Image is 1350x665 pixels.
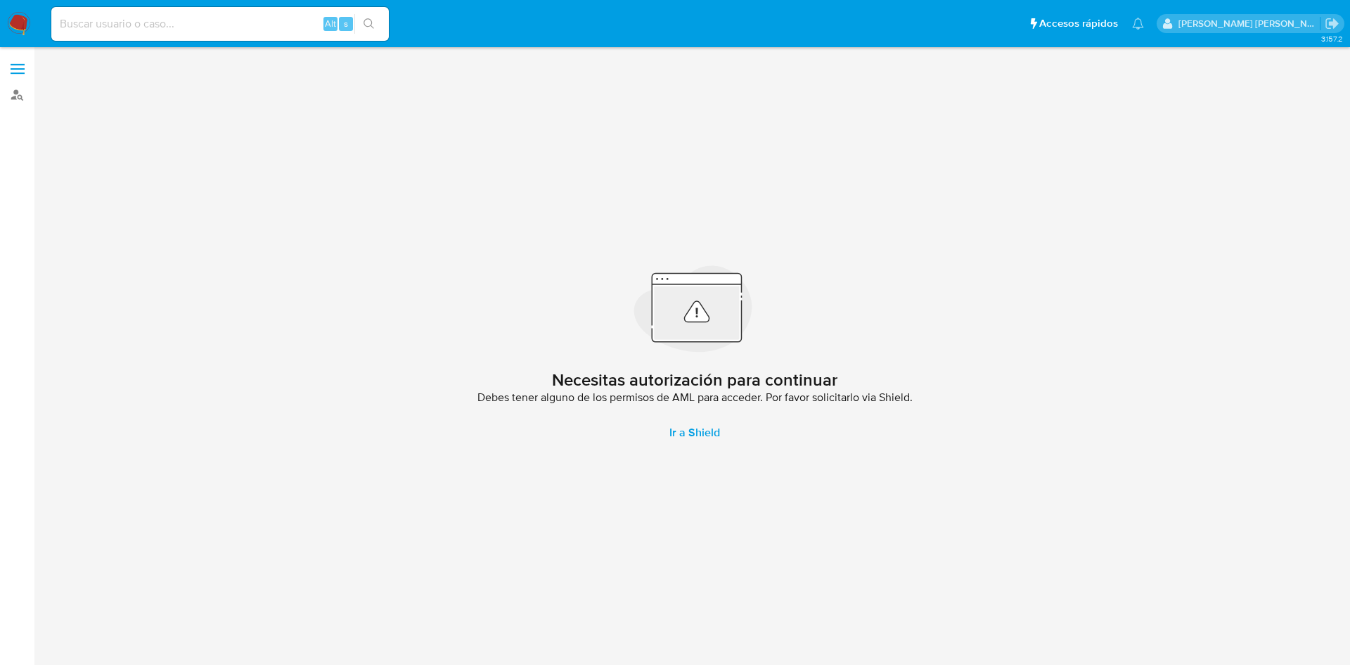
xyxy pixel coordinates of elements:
p: ext_jesssali@mercadolibre.com.mx [1178,17,1320,30]
span: Debes tener alguno de los permisos de AML para acceder. Por favor solicitarlo via Shield. [477,391,913,405]
span: Alt [325,17,336,30]
span: Accesos rápidos [1039,16,1118,31]
a: Notificaciones [1132,18,1144,30]
span: Ir a Shield [669,416,720,450]
input: Buscar usuario o caso... [51,15,389,33]
a: Ir a Shield [652,416,737,450]
button: search-icon [354,14,383,34]
a: Salir [1325,16,1339,31]
h2: Necesitas autorización para continuar [552,369,837,391]
span: s [344,17,348,30]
